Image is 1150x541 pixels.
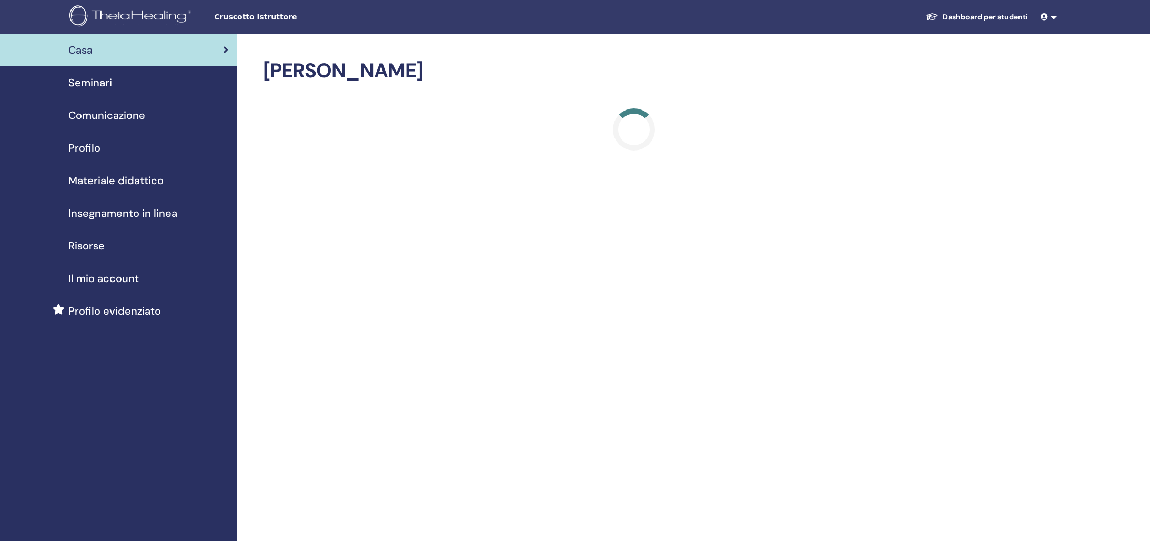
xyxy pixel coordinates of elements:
[68,75,112,91] span: Seminari
[214,12,372,23] span: Cruscotto istruttore
[68,303,161,319] span: Profilo evidenziato
[926,12,939,21] img: graduation-cap-white.svg
[68,42,93,58] span: Casa
[68,270,139,286] span: Il mio account
[263,59,1005,83] h2: [PERSON_NAME]
[68,107,145,123] span: Comunicazione
[69,5,195,29] img: logo.png
[68,205,177,221] span: Insegnamento in linea
[68,140,100,156] span: Profilo
[68,238,105,254] span: Risorse
[68,173,164,188] span: Materiale didattico
[917,7,1036,27] a: Dashboard per studenti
